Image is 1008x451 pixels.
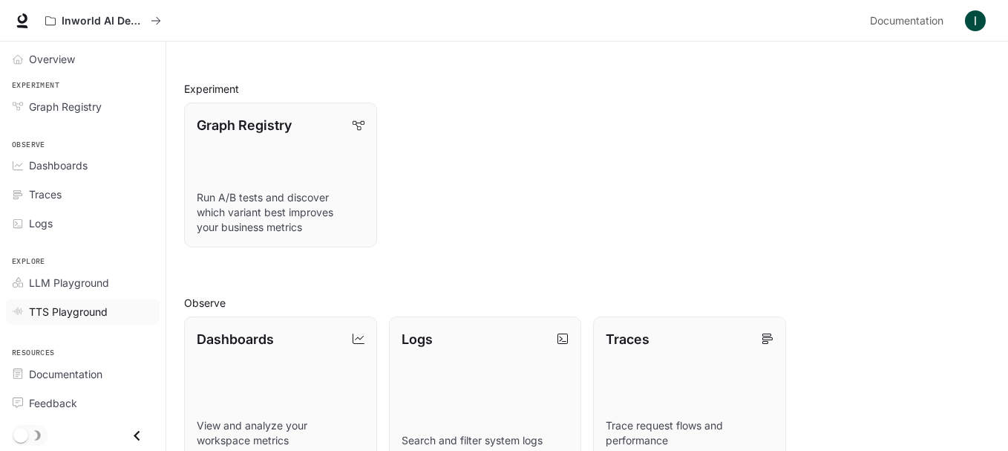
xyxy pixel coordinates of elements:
[6,299,160,325] a: TTS Playground
[197,329,274,349] p: Dashboards
[6,390,160,416] a: Feedback
[39,6,168,36] button: All workspaces
[965,10,986,31] img: User avatar
[184,103,377,247] a: Graph RegistryRun A/B tests and discover which variant best improves your business metrics
[184,81,990,97] h2: Experiment
[29,215,53,231] span: Logs
[29,51,75,67] span: Overview
[864,6,955,36] a: Documentation
[6,210,160,236] a: Logs
[402,433,569,448] p: Search and filter system logs
[184,295,990,311] h2: Observe
[120,421,154,451] button: Close drawer
[870,12,943,30] span: Documentation
[29,395,77,411] span: Feedback
[606,418,773,448] p: Trace request flows and performance
[6,152,160,178] a: Dashboards
[6,181,160,207] a: Traces
[6,270,160,296] a: LLM Playground
[29,158,88,173] span: Dashboards
[197,190,364,235] p: Run A/B tests and discover which variant best improves your business metrics
[197,115,292,135] p: Graph Registry
[6,46,160,72] a: Overview
[29,275,109,291] span: LLM Playground
[29,304,108,319] span: TTS Playground
[29,366,102,382] span: Documentation
[6,94,160,120] a: Graph Registry
[13,426,28,443] span: Dark mode toggle
[6,361,160,387] a: Documentation
[29,186,62,202] span: Traces
[197,418,364,448] p: View and analyze your workspace metrics
[402,329,433,349] p: Logs
[606,329,649,349] p: Traces
[960,6,990,36] button: User avatar
[62,15,145,27] p: Inworld AI Demos
[29,99,102,114] span: Graph Registry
